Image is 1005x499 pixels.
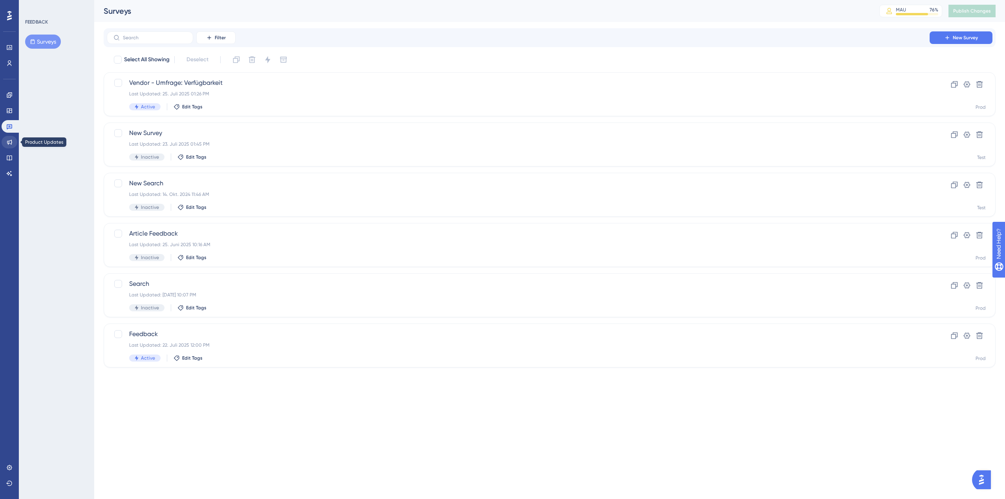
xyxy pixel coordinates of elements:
[976,104,986,110] div: Prod
[182,104,203,110] span: Edit Tags
[972,468,996,492] iframe: UserGuiding AI Assistant Launcher
[25,35,61,49] button: Surveys
[186,254,206,261] span: Edit Tags
[141,254,159,261] span: Inactive
[141,305,159,311] span: Inactive
[129,241,907,248] div: Last Updated: 25. Juni 2025 10:16 AM
[953,8,991,14] span: Publish Changes
[129,279,907,289] span: Search
[124,55,170,64] span: Select All Showing
[129,91,907,97] div: Last Updated: 25. Juli 2025 01:26 PM
[174,104,203,110] button: Edit Tags
[141,355,155,361] span: Active
[129,141,907,147] div: Last Updated: 23. Juli 2025 01:45 PM
[123,35,186,40] input: Search
[141,204,159,210] span: Inactive
[141,154,159,160] span: Inactive
[129,292,907,298] div: Last Updated: [DATE] 10:07 PM
[129,329,907,339] span: Feedback
[177,154,206,160] button: Edit Tags
[177,254,206,261] button: Edit Tags
[179,53,216,67] button: Deselect
[196,31,236,44] button: Filter
[186,305,206,311] span: Edit Tags
[896,7,906,13] div: MAU
[129,191,907,197] div: Last Updated: 14. Okt. 2024 11:46 AM
[930,31,992,44] button: New Survey
[186,154,206,160] span: Edit Tags
[25,19,48,25] div: FEEDBACK
[186,55,208,64] span: Deselect
[177,204,206,210] button: Edit Tags
[976,355,986,362] div: Prod
[129,78,907,88] span: Vendor - Umfrage: Verfügbarkeit
[174,355,203,361] button: Edit Tags
[953,35,978,41] span: New Survey
[129,342,907,348] div: Last Updated: 22. Juli 2025 12:00 PM
[177,305,206,311] button: Edit Tags
[129,179,907,188] span: New Search
[976,305,986,311] div: Prod
[18,2,49,11] span: Need Help?
[129,229,907,238] span: Article Feedback
[141,104,155,110] span: Active
[977,205,986,211] div: Test
[976,255,986,261] div: Prod
[930,7,938,13] div: 76 %
[977,154,986,161] div: Test
[182,355,203,361] span: Edit Tags
[104,5,860,16] div: Surveys
[948,5,996,17] button: Publish Changes
[215,35,226,41] span: Filter
[129,128,907,138] span: New Survey
[186,204,206,210] span: Edit Tags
